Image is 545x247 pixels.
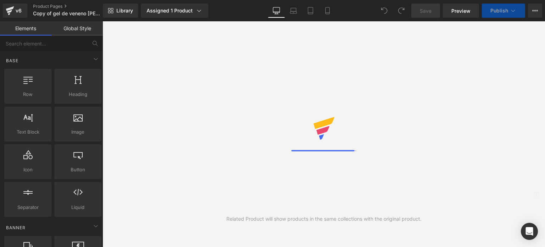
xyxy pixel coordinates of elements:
span: Separator [6,204,49,211]
div: Open Intercom Messenger [521,223,538,240]
a: Desktop [268,4,285,18]
span: Preview [451,7,470,15]
span: Image [56,128,99,136]
a: Mobile [319,4,336,18]
span: Save [420,7,431,15]
div: v6 [14,6,23,15]
a: Product Pages [33,4,115,9]
a: Preview [443,4,479,18]
span: Button [56,166,99,173]
span: Base [5,57,19,64]
span: Row [6,91,49,98]
span: Heading [56,91,99,98]
span: Icon [6,166,49,173]
span: Copy of gel de veneno [PERSON_NAME] - APITOXINA [33,11,101,16]
a: Global Style [51,21,103,36]
span: Text Block [6,128,49,136]
button: Publish [482,4,525,18]
button: More [528,4,542,18]
div: Assigned 1 Product [147,7,203,14]
span: Library [116,7,133,14]
a: Laptop [285,4,302,18]
div: Related Product will show products in the same collections with the original product. [226,215,422,223]
span: Liquid [56,204,99,211]
button: Redo [394,4,408,18]
span: Publish [490,8,508,14]
a: Tablet [302,4,319,18]
button: Undo [377,4,391,18]
a: New Library [103,4,138,18]
a: v6 [3,4,27,18]
span: Banner [5,224,26,231]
